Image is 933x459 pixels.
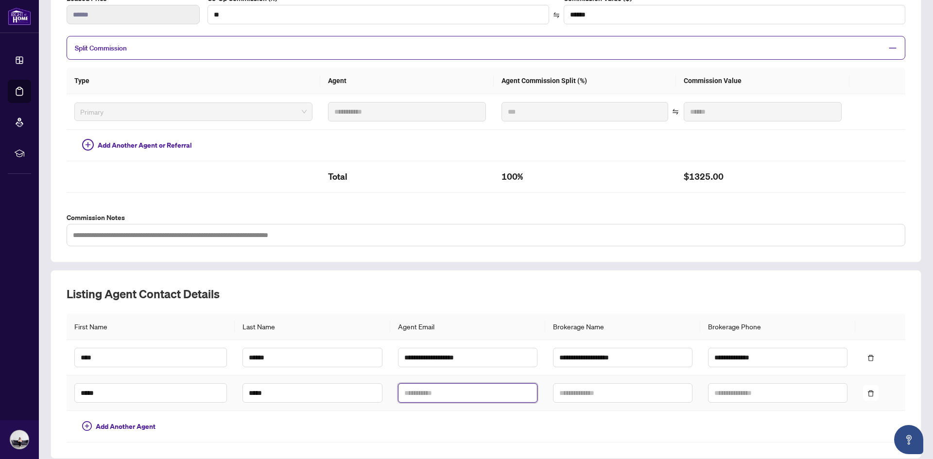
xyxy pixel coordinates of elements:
th: Brokerage Name [545,313,700,340]
h2: Listing Agent Contact Details [67,286,905,302]
span: plus-circle [82,139,94,151]
span: swap [672,108,679,115]
span: delete [867,390,874,397]
th: Agent Email [390,313,545,340]
span: Add Another Agent or Referral [98,140,192,151]
th: Agent [320,68,494,94]
span: Primary [80,104,307,119]
th: Agent Commission Split (%) [494,68,676,94]
span: minus [888,44,897,52]
h2: Total [328,169,486,185]
span: Split Commission [75,44,127,52]
span: swap [553,12,560,18]
th: Last Name [235,313,390,340]
button: Add Another Agent or Referral [74,137,200,153]
img: logo [8,7,31,25]
h2: 100% [501,169,668,185]
span: delete [867,355,874,361]
button: Open asap [894,425,923,454]
th: Type [67,68,320,94]
div: Split Commission [67,36,905,60]
span: plus-circle [82,421,92,431]
th: Commission Value [676,68,849,94]
label: Commission Notes [67,212,905,223]
th: First Name [67,313,235,340]
button: Add Another Agent [74,419,163,434]
th: Brokerage Phone [700,313,855,340]
img: Profile Icon [10,430,29,449]
h2: $1325.00 [684,169,842,185]
span: Add Another Agent [96,421,155,432]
